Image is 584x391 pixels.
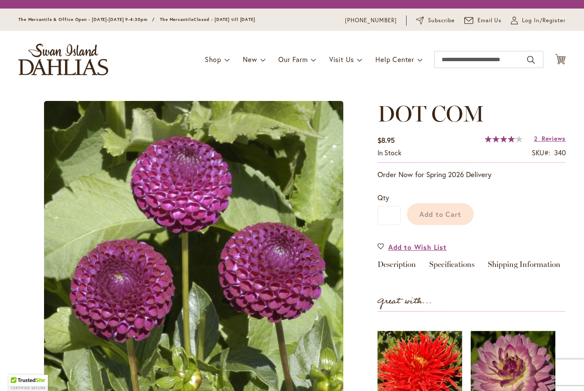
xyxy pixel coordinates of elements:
a: Shipping Information [488,261,560,273]
div: 83% [485,136,522,142]
strong: SKU [532,148,550,157]
p: Order Now for Spring 2026 Delivery [378,169,566,180]
a: Description [378,261,416,273]
a: store logo [18,44,108,75]
div: Detailed Product Info [378,261,566,273]
span: 2 [534,134,538,142]
a: 2 Reviews [534,134,566,142]
span: Email Us [478,16,502,25]
strong: Great with... [378,294,432,308]
span: Help Center [375,55,414,64]
span: In stock [378,148,401,157]
div: 340 [554,148,566,158]
span: Visit Us [329,55,354,64]
a: Add to Wish List [378,242,447,252]
a: Log In/Register [511,16,566,25]
span: Closed - [DATE] till [DATE] [194,17,255,22]
a: Email Us [464,16,502,25]
span: Add to Wish List [388,242,447,252]
span: Reviews [542,134,566,142]
span: The Mercantile & Office Open - [DATE]-[DATE] 9-4:30pm / The Mercantile [18,17,194,22]
span: Log In/Register [522,16,566,25]
button: Search [527,53,535,67]
span: New [243,55,257,64]
span: Qty [378,193,389,202]
div: Availability [378,148,401,158]
span: DOT COM [378,100,484,127]
a: [PHONE_NUMBER] [345,16,397,25]
span: Subscribe [428,16,455,25]
iframe: Launch Accessibility Center [6,361,30,385]
a: Subscribe [416,16,455,25]
span: Our Farm [278,55,307,64]
span: Shop [205,55,221,64]
a: Specifications [429,261,475,273]
span: $8.95 [378,136,395,145]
